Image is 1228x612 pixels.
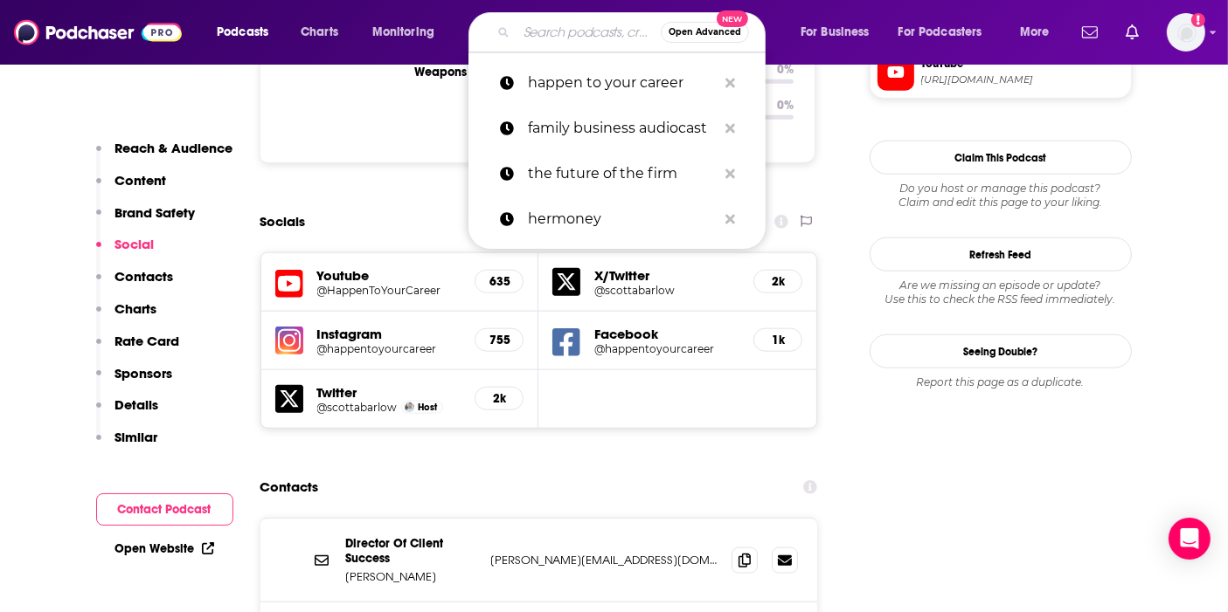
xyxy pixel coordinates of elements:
svg: Add a profile image [1191,13,1205,27]
button: Social [96,236,155,268]
h5: X/Twitter [594,267,739,284]
h5: 2k [489,391,509,406]
span: New [717,10,748,27]
a: @happentoyourcareer [317,342,461,355]
p: Rate Card [115,333,180,349]
button: Contacts [96,268,174,300]
span: https://www.youtube.com/@HappenToYourCareer [921,73,1124,86]
span: More [1020,20,1050,45]
p: Brand Safety [115,204,196,221]
p: happen to your career [528,60,717,106]
a: Seeing Double? [870,334,1132,368]
a: family business audiocast [468,106,766,151]
div: Open Intercom Messenger [1169,518,1211,560]
p: Reach & Audience [115,140,233,156]
button: open menu [788,18,892,46]
p: Sponsors [115,365,173,382]
span: For Business [801,20,870,45]
button: Charts [96,300,157,333]
span: Monitoring [372,20,434,45]
h5: 755 [489,333,509,347]
a: Show notifications dropdown [1075,17,1105,47]
a: Show notifications dropdown [1119,17,1146,47]
button: Brand Safety [96,204,196,237]
img: Scott Anthony Barlow [405,402,414,412]
h5: Youtube [317,267,461,284]
a: YouTube[URL][DOMAIN_NAME] [878,54,1124,91]
button: Claim This Podcast [870,141,1132,175]
span: For Podcasters [898,20,982,45]
button: Content [96,172,167,204]
a: @HappenToYourCareer [317,284,461,297]
p: Similar [115,429,158,445]
p: [PERSON_NAME][EMAIL_ADDRESS][DOMAIN_NAME] [491,553,718,567]
button: Open AdvancedNew [661,22,749,43]
button: open menu [205,18,291,46]
p: Details [115,396,159,413]
a: Charts [289,18,349,46]
span: Host [418,402,437,413]
p: the future of the firm [528,151,717,196]
a: @scottabarlow [594,284,739,297]
p: Contacts [115,268,174,285]
h5: 2k [768,274,787,289]
a: Open Website [115,541,214,556]
a: hermoney [468,196,766,242]
h5: Facebook [594,326,739,342]
a: @scottabarlow [317,401,398,414]
img: User Profile [1167,13,1205,52]
span: Open Advanced [669,28,741,37]
p: 0 % [777,98,794,113]
h5: Instagram [317,326,461,342]
p: Content [115,172,167,189]
button: Contact Podcast [96,493,233,526]
a: @happentoyourcareer [594,342,739,355]
button: open menu [887,18,1008,46]
button: Refresh Feed [870,237,1132,272]
h2: Socials [260,205,306,238]
p: 0 % [777,62,794,77]
p: family business audiocast [528,106,717,151]
button: Reach & Audience [96,140,233,172]
div: Are we missing an episode or update? Use this to check the RSS feed immediately. [870,278,1132,306]
span: Logged in as emilyjherman [1167,13,1205,52]
button: Details [96,396,159,429]
input: Search podcasts, credits, & more... [517,18,661,46]
button: Sponsors [96,365,173,397]
h2: Contacts [260,471,319,504]
text: Weapons [414,65,467,79]
h5: Twitter [317,384,461,401]
a: the future of the firm [468,151,766,196]
img: Podchaser - Follow, Share and Rate Podcasts [14,16,182,49]
img: iconImage [275,327,303,354]
span: Podcasts [217,20,268,45]
button: Show profile menu [1167,13,1205,52]
button: Similar [96,429,158,461]
p: hermoney [528,196,717,242]
p: Charts [115,300,157,317]
h5: 635 [489,274,509,289]
button: Rate Card [96,333,180,365]
button: open menu [1008,18,1072,46]
h5: 1k [768,333,787,347]
div: Claim and edit this page to your liking. [870,182,1132,210]
a: happen to your career [468,60,766,106]
div: Search podcasts, credits, & more... [485,12,782,52]
p: Director Of Client Success [346,536,477,566]
span: Charts [301,20,338,45]
p: [PERSON_NAME] [346,569,477,584]
p: Social [115,236,155,252]
div: Report this page as a duplicate. [870,375,1132,389]
span: Do you host or manage this podcast? [870,182,1132,196]
button: open menu [360,18,457,46]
